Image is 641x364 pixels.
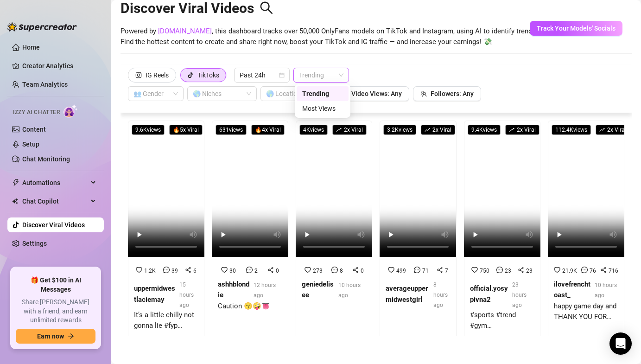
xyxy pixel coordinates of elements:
[121,26,538,48] span: Powered by , this dashboard tracks over 50,000 OnlyFans models on TikTok and Instagram, using AI ...
[136,267,142,273] span: heart
[260,1,273,15] span: search
[595,282,617,299] span: 10 hours ago
[144,268,156,274] span: 1.2K
[185,267,191,273] span: share-alt
[22,81,68,88] a: Team Analytics
[37,332,64,340] span: Earn now
[352,267,359,273] span: share-alt
[420,90,427,97] span: team
[470,284,508,304] strong: official.yosypivna2
[251,125,285,135] span: 🔥 4 x Viral
[221,267,228,273] span: heart
[16,329,95,344] button: Earn nowarrow-right
[338,282,361,299] span: 10 hours ago
[254,282,276,299] span: 12 hours ago
[193,268,197,274] span: 6
[68,333,74,339] span: arrow-right
[229,268,236,274] span: 30
[468,125,501,135] span: 9.4K views
[22,140,39,148] a: Setup
[554,301,618,323] div: happy game day and THANK YOU FOR 800K🥹🥹🥹
[240,68,284,82] span: Past 24h
[299,125,328,135] span: 4K views
[599,127,605,133] span: rise
[431,90,474,97] span: Followers: Any
[361,268,364,274] span: 0
[297,86,349,101] div: Trending
[496,267,503,273] span: message
[16,276,95,294] span: 🎁 Get $100 in AI Messages
[512,281,527,308] span: 23 hours ago
[22,126,46,133] a: Content
[22,194,88,209] span: Chat Copilot
[609,268,618,274] span: 716
[22,155,70,163] a: Chat Monitoring
[296,121,372,345] a: 4Kviewsrise2x Viral27380geniedelisee10 hours ago
[413,86,481,101] button: Followers: Any
[22,175,88,190] span: Automations
[386,284,428,304] strong: averageuppermidwestgirl
[158,27,212,35] a: [DOMAIN_NAME]
[22,58,96,73] a: Creator Analytics
[13,108,60,117] span: Izzy AI Chatter
[388,267,394,273] span: heart
[135,72,142,78] span: instagram
[562,268,577,274] span: 21.9K
[128,121,204,345] a: 9.6Kviews🔥5x Viral1.2K396uppermidwestlaciemay15 hours agoIt’s a little chilly not gonna lie #fyp ...
[505,125,539,135] span: 2 x Viral
[471,267,478,273] span: heart
[554,280,590,300] strong: ilovefrenchtoast_
[590,268,596,274] span: 76
[421,125,455,135] span: 2 x Viral
[530,21,622,36] button: Track Your Models' Socials
[22,44,40,51] a: Home
[526,268,533,274] span: 23
[548,121,624,345] a: 112.4Kviewsrise2x Viral21.9K76716ilovefrenchtoast_10 hours agohappy game day and THANK YOU FOR 80...
[505,268,511,274] span: 23
[22,221,85,229] a: Discover Viral Videos
[16,298,95,325] span: Share [PERSON_NAME] with a friend, and earn unlimited rewards
[445,268,448,274] span: 7
[171,268,178,274] span: 39
[351,90,402,97] span: Video Views: Any
[276,268,279,274] span: 0
[212,121,288,345] a: 631views🔥4x Viral3020ashhblondie12 hours agoCaution 😙🤪👅
[437,267,443,273] span: share-alt
[197,68,219,82] div: TikToks
[596,125,630,135] span: 2 x Viral
[509,127,514,133] span: rise
[609,332,632,355] div: Open Intercom Messenger
[518,267,524,273] span: share-alt
[480,268,489,274] span: 750
[146,68,169,82] div: IG Reels
[7,22,77,32] img: logo-BBDzfeDw.svg
[299,68,343,82] span: Trending
[331,267,338,273] span: message
[422,268,429,274] span: 71
[12,179,19,186] span: thunderbolt
[332,125,367,135] span: 2 x Viral
[425,127,430,133] span: rise
[187,72,194,78] span: tik-tok
[302,280,334,300] strong: geniedelisee
[12,198,18,204] img: Chat Copilot
[134,310,198,332] div: It’s a little chilly not gonna lie #fyp #camping #riverfishing #[US_STATE]
[216,125,247,135] span: 631 views
[554,267,560,273] span: heart
[302,89,343,99] div: Trending
[581,267,588,273] span: message
[218,280,249,300] strong: ashhblondie
[302,103,343,114] div: Most Views
[537,25,616,32] span: Track Your Models' Socials
[22,240,47,247] a: Settings
[380,121,456,345] a: 3.2Kviewsrise2x Viral499717averageuppermidwestgirl8 hours ago
[132,125,165,135] span: 9.6K views
[396,268,406,274] span: 499
[334,86,409,101] button: Video Views: Any
[279,72,285,78] span: calendar
[297,101,349,116] div: Most Views
[464,121,540,345] a: 9.4Kviewsrise2x Viral7502323official.yosypivna223 hours ago#sports #trend #gym #ттпропустивреки
[179,281,194,308] span: 15 hours ago
[254,268,258,274] span: 2
[218,301,282,312] div: Caution 😙🤪👅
